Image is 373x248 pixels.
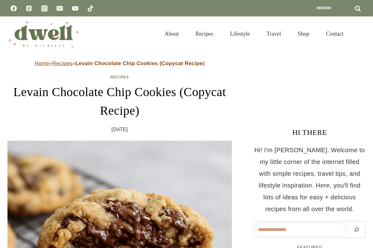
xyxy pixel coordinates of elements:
[355,29,366,39] button: View Search Form
[7,83,232,120] h1: Levain Chocolate Chip Cookies (Copycat Recipe)
[69,2,81,15] a: YouTube
[38,2,51,15] a: Instagram
[35,60,49,66] a: Home
[35,60,205,66] span: » »
[7,20,79,48] img: DWELL by michelle
[156,23,352,45] nav: Primary Navigation
[289,23,318,45] a: Shop
[112,125,128,134] time: [DATE]
[254,127,366,138] h3: HI THERE
[110,75,129,79] a: Recipes
[84,2,97,15] a: TikTok
[222,23,258,45] a: Lifestyle
[349,223,364,237] button: Search
[23,2,35,15] a: Pinterest
[156,23,187,45] a: About
[254,144,366,215] p: Hi! I'm [PERSON_NAME]. Welcome to my little corner of the internet filled with simple recipes, tr...
[7,2,20,15] a: Facebook
[52,60,72,66] a: Recipes
[75,60,205,66] strong: Levain Chocolate Chip Cookies (Copycat Recipe)
[187,23,222,45] a: Recipes
[53,2,66,15] a: Email
[258,23,289,45] a: Travel
[318,23,352,45] a: Contact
